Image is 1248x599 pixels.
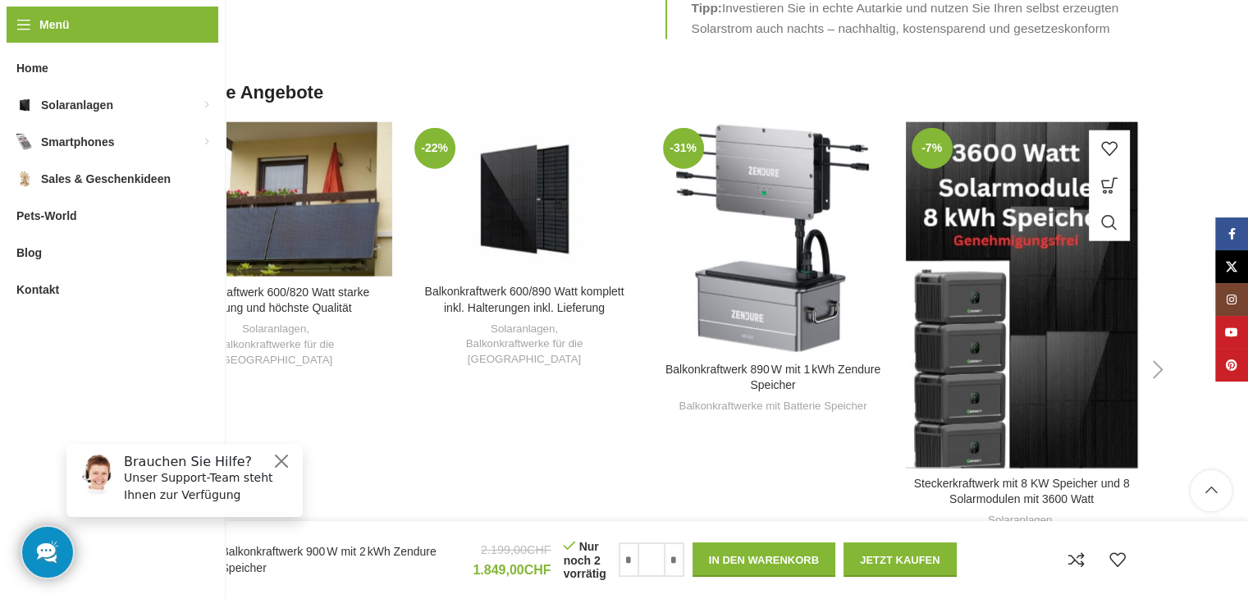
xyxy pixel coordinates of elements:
a: Solaranlagen [988,513,1052,528]
span: Menü [39,16,70,34]
a: Solaranlagen [491,322,555,337]
span: -31% [663,128,704,169]
input: Produktmenge [639,542,664,577]
bdi: 2.199,00 [481,543,551,556]
a: Balkonkraftwerke für die [GEOGRAPHIC_DATA] [168,337,384,368]
a: Scroll to top button [1191,470,1232,511]
span: CHF [524,563,551,577]
span: Solaranlagen [41,90,113,120]
bdi: 1.849,00 [473,563,551,577]
img: Solaranlagen [16,97,33,113]
div: Next slide [1138,350,1179,391]
span: CHF [527,543,551,556]
a: Facebook Social Link [1215,217,1248,250]
a: Balkonkraftwerk 890 W mit 1 kWh Zendure Speicher [665,363,880,392]
h6: Brauchen Sie Hilfe? [71,23,240,39]
a: Balkonkraftwerk 600/820 Watt starke Leistung und höchste Qualität [160,122,392,277]
button: In den Warenkorb [693,542,835,577]
div: , [417,322,633,368]
a: Steckerkraftwerk mit 8 KW Speicher und 8 Solarmodulen mit 3600 Watt [906,122,1138,469]
a: Balkonkraftwerke für die [GEOGRAPHIC_DATA] [417,336,633,367]
a: Balkonkraftwerk 600/890 Watt komplett inkl. Halterungen inkl. Lieferung [424,285,624,314]
img: Smartphones [16,134,33,150]
a: Steckerkraftwerk mit 8 KW Speicher und 8 Solarmodulen mit 3600 Watt [914,477,1130,506]
a: Instagram Social Link [1215,283,1248,316]
a: Pinterest Social Link [1215,349,1248,382]
span: Ähnliche Angebote [160,80,324,106]
span: Kontakt [16,275,59,304]
img: Customer service [23,23,64,64]
span: Home [16,53,48,83]
a: Balkonkraftwerk 890 W mit 1 kWh Zendure Speicher [657,122,889,354]
span: -22% [414,128,455,169]
a: Balkonkraftwerk 600/890 Watt komplett inkl. Halterungen inkl. Lieferung [409,122,641,277]
span: Sales & Geschenkideen [41,164,171,194]
p: Nur noch 2 vorrätig [564,539,606,581]
a: Schnellansicht [1089,204,1130,241]
a: YouTube Social Link [1215,316,1248,349]
a: Solaranlagen [242,322,306,337]
img: Sales & Geschenkideen [16,171,33,187]
h4: Balkonkraftwerk 900 W mit 2 kWh Zendure Speicher [222,544,461,576]
a: X Social Link [1215,250,1248,283]
span: Pets-World [16,201,77,231]
button: Jetzt kaufen [843,542,957,577]
div: , [168,322,384,368]
p: Unser Support-Team steht Ihnen zur Verfügung [71,39,240,73]
a: Balkonkraftwerke mit Batterie Speicher [679,399,866,414]
span: Smartphones [41,127,114,157]
span: Blog [16,238,42,267]
strong: Tipp: [692,1,722,15]
button: Close [218,21,238,40]
span: -7% [912,128,953,169]
a: In den Warenkorb legen: „Steckerkraftwerk mit 8 KW Speicher und 8 Solarmodulen mit 3600 Watt“ [1089,167,1130,204]
div: , [914,513,1130,543]
a: Balkonkraftwerk 600/820 Watt starke Leistung und höchste Qualität [182,286,369,315]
